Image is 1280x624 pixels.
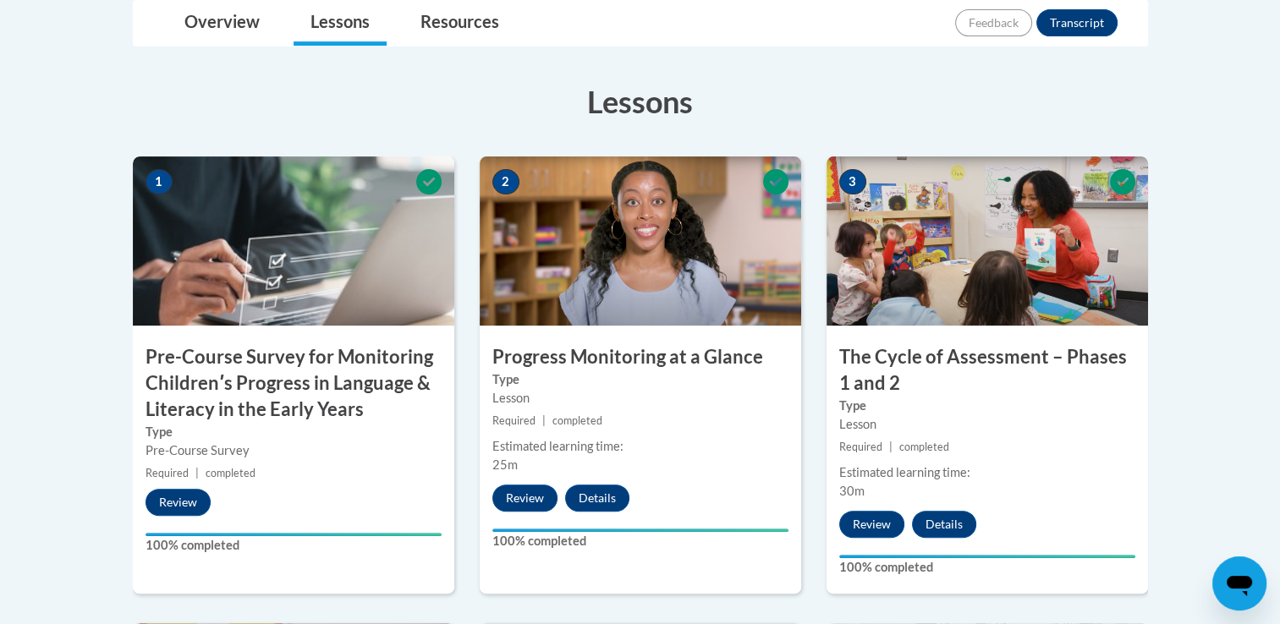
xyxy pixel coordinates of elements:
[839,415,1135,434] div: Lesson
[839,558,1135,577] label: 100% completed
[133,156,454,326] img: Course Image
[492,484,558,512] button: Review
[899,441,949,453] span: completed
[1036,9,1118,36] button: Transcript
[542,414,546,427] span: |
[1212,556,1266,610] iframe: Button to launch messaging window
[146,467,189,479] span: Required
[480,156,801,326] img: Course Image
[839,441,882,453] span: Required
[294,1,387,46] a: Lessons
[827,156,1148,326] img: Course Image
[565,484,629,512] button: Details
[206,467,255,479] span: completed
[133,344,454,422] h3: Pre-Course Survey for Monitoring Childrenʹs Progress in Language & Literacy in the Early Years
[133,80,1148,123] h3: Lessons
[404,1,516,46] a: Resources
[552,414,602,427] span: completed
[955,9,1032,36] button: Feedback
[839,511,904,538] button: Review
[146,533,442,536] div: Your progress
[492,528,788,532] div: Your progress
[839,484,865,498] span: 30m
[839,555,1135,558] div: Your progress
[492,532,788,550] label: 100% completed
[146,441,442,460] div: Pre-Course Survey
[912,511,976,538] button: Details
[480,344,801,370] h3: Progress Monitoring at a Glance
[492,414,536,427] span: Required
[492,437,788,456] div: Estimated learning time:
[146,423,442,441] label: Type
[827,344,1148,397] h3: The Cycle of Assessment – Phases 1 and 2
[492,370,788,389] label: Type
[492,389,788,408] div: Lesson
[146,169,173,194] span: 1
[492,457,518,472] span: 25m
[195,467,199,479] span: |
[146,489,211,516] button: Review
[146,536,442,555] label: 100% completed
[839,397,1135,415] label: Type
[839,463,1135,482] div: Estimated learning time:
[492,169,519,194] span: 2
[889,441,893,453] span: |
[839,169,866,194] span: 3
[168,1,277,46] a: Overview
